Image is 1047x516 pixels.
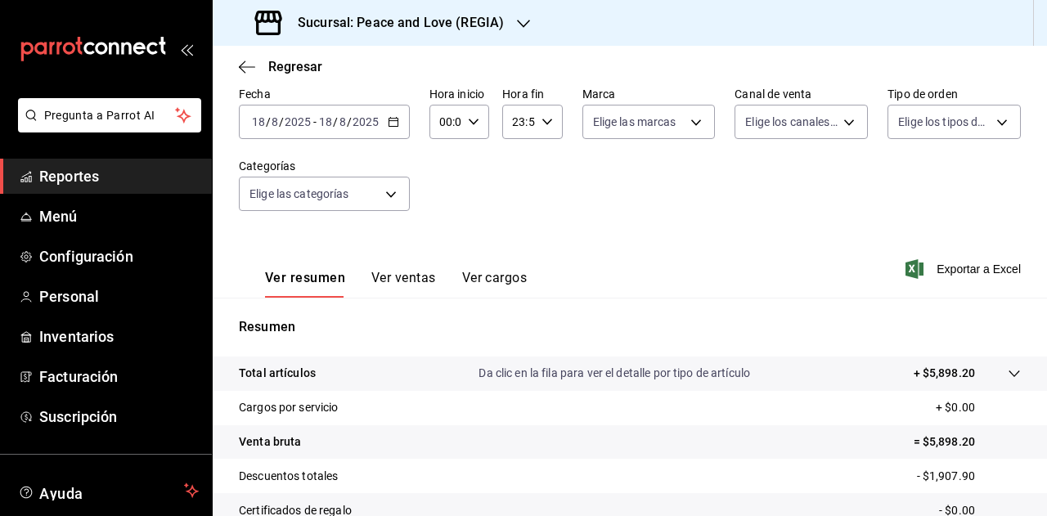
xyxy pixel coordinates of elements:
[371,270,436,298] button: Ver ventas
[239,468,338,485] p: Descuentos totales
[239,399,339,416] p: Cargos por servicio
[917,468,1021,485] p: - $1,907.90
[268,59,322,74] span: Regresar
[502,88,562,100] label: Hora fin
[239,317,1021,337] p: Resumen
[39,366,199,388] span: Facturación
[313,115,317,128] span: -
[284,115,312,128] input: ----
[285,13,504,33] h3: Sucursal: Peace and Love (REGIA)
[11,119,201,136] a: Pregunta a Parrot AI
[745,114,838,130] span: Elige los canales de venta
[479,365,750,382] p: Da clic en la fila para ver el detalle por tipo de artículo
[249,186,349,202] span: Elige las categorías
[265,270,527,298] div: navigation tabs
[239,365,316,382] p: Total artículos
[318,115,333,128] input: --
[39,205,199,227] span: Menú
[39,285,199,307] span: Personal
[39,165,199,187] span: Reportes
[462,270,528,298] button: Ver cargos
[279,115,284,128] span: /
[898,114,991,130] span: Elige los tipos de orden
[887,88,1021,100] label: Tipo de orden
[239,433,301,451] p: Venta bruta
[271,115,279,128] input: --
[593,114,676,130] span: Elige las marcas
[914,365,975,382] p: + $5,898.20
[735,88,868,100] label: Canal de venta
[909,259,1021,279] button: Exportar a Excel
[239,160,410,172] label: Categorías
[333,115,338,128] span: /
[251,115,266,128] input: --
[265,270,345,298] button: Ver resumen
[936,399,1021,416] p: + $0.00
[582,88,716,100] label: Marca
[429,88,489,100] label: Hora inicio
[39,325,199,348] span: Inventarios
[180,43,193,56] button: open_drawer_menu
[347,115,352,128] span: /
[39,406,199,428] span: Suscripción
[239,88,410,100] label: Fecha
[44,107,176,124] span: Pregunta a Parrot AI
[339,115,347,128] input: --
[914,433,1021,451] p: = $5,898.20
[39,481,177,500] span: Ayuda
[239,59,322,74] button: Regresar
[266,115,271,128] span: /
[352,115,380,128] input: ----
[39,245,199,267] span: Configuración
[18,98,201,132] button: Pregunta a Parrot AI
